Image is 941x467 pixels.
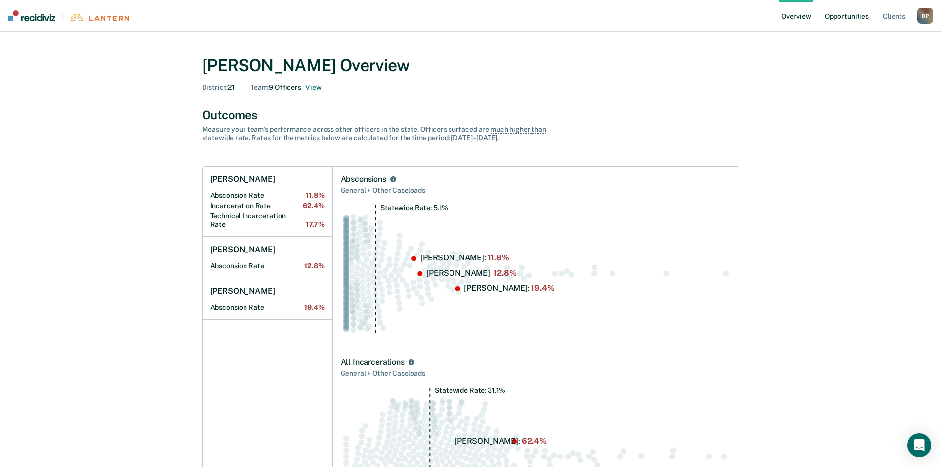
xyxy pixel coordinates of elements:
[8,10,129,21] a: |
[380,204,448,212] tspan: Statewide Rate: 5.1%
[55,13,69,21] span: |
[202,55,739,76] div: [PERSON_NAME] Overview
[306,191,324,200] span: 11.8%
[69,14,129,21] img: Lantern
[305,84,321,92] button: 9 officers on Bill Perry's Team
[202,126,546,142] span: much higher than statewide rate
[341,205,731,341] div: Swarm plot of all absconsion rates in the state for NOT_SEX_OFFENSE caseloads, highlighting value...
[304,303,324,312] span: 19.4%
[202,84,228,91] span: District :
[341,367,731,380] div: General + Other Caseloads
[388,174,398,184] button: Absconsions
[210,286,275,296] h1: [PERSON_NAME]
[435,386,505,394] tspan: Statewide Rate: 31.1%
[407,357,416,367] button: All Incarcerations
[210,202,325,210] h2: Incarceration Rate
[202,126,548,142] div: Measure your team’s performance across other officer s in the state. Officer s surfaced are . Rat...
[306,220,324,229] span: 17.7%
[250,84,269,91] span: Team :
[304,262,324,270] span: 12.8%
[202,108,739,122] div: Outcomes
[210,245,275,255] h1: [PERSON_NAME]
[203,278,332,320] a: [PERSON_NAME]Absconsion Rate19.4%
[917,8,933,24] div: B P
[303,202,324,210] span: 62.4%
[917,8,933,24] button: BP
[8,10,55,21] img: Recidiviz
[210,174,275,184] h1: [PERSON_NAME]
[203,167,332,237] a: [PERSON_NAME]Absconsion Rate11.8%Incarceration Rate62.4%Technical Incarceration Rate17.7%
[210,191,325,200] h2: Absconsion Rate
[341,357,405,367] div: All Incarcerations
[341,174,386,184] div: Absconsions
[250,84,321,92] div: 9 Officers
[203,237,332,278] a: [PERSON_NAME]Absconsion Rate12.8%
[210,303,325,312] h2: Absconsion Rate
[210,262,325,270] h2: Absconsion Rate
[907,433,931,457] div: Open Intercom Messenger
[341,184,731,197] div: General + Other Caseloads
[210,212,325,229] h2: Technical Incarceration Rate
[202,84,235,92] div: 21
